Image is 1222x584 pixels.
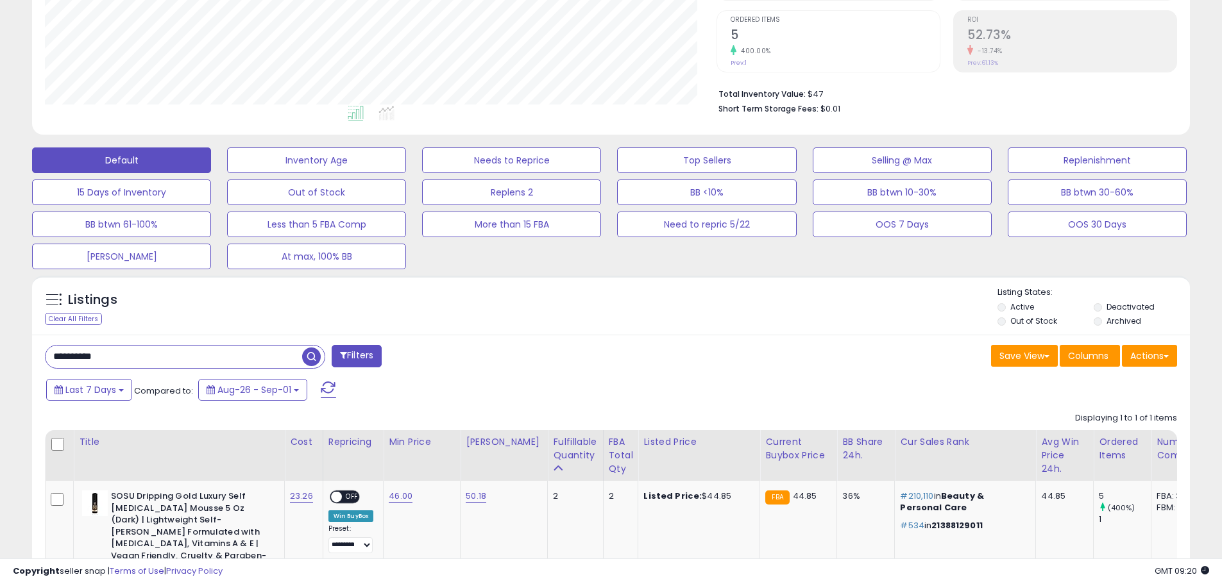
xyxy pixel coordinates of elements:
[422,212,601,237] button: More than 15 FBA
[731,28,940,45] h2: 5
[553,490,593,502] div: 2
[82,490,108,516] img: 31F0SncQFyL._SL40_.jpg
[389,435,455,449] div: Min Price
[1008,212,1187,237] button: OOS 30 Days
[967,28,1176,45] h2: 52.73%
[227,244,406,269] button: At max, 100% BB
[227,179,406,205] button: Out of Stock
[609,490,629,502] div: 2
[134,385,193,397] span: Compared to:
[736,46,771,56] small: 400.00%
[217,383,291,396] span: Aug-26 - Sep-01
[1041,435,1088,476] div: Avg Win Price 24h.
[973,46,1003,56] small: -13.74%
[1010,301,1034,312] label: Active
[1010,315,1057,326] label: Out of Stock
[900,490,984,513] span: Beauty & Personal Care
[820,103,840,115] span: $0.01
[900,520,1026,531] p: in
[731,17,940,24] span: Ordered Items
[79,435,279,449] div: Title
[609,435,633,476] div: FBA Total Qty
[1122,345,1177,367] button: Actions
[1157,435,1203,462] div: Num of Comp.
[32,212,211,237] button: BB btwn 61-100%
[46,379,132,401] button: Last 7 Days
[1107,315,1141,326] label: Archived
[1060,345,1120,367] button: Columns
[931,519,983,531] span: 21388129011
[342,492,362,503] span: OFF
[813,147,992,173] button: Selling @ Max
[422,179,601,205] button: Replens 2
[32,244,211,269] button: [PERSON_NAME]
[13,565,60,577] strong: Copyright
[718,88,806,99] b: Total Inventory Value:
[328,524,374,553] div: Preset:
[1107,301,1155,312] label: Deactivated
[842,490,885,502] div: 36%
[1075,412,1177,424] div: Displaying 1 to 1 of 1 items
[32,179,211,205] button: 15 Days of Inventory
[813,212,992,237] button: OOS 7 Days
[842,435,889,462] div: BB Share 24h.
[900,490,933,502] span: #210,110
[1099,513,1151,525] div: 1
[1157,502,1199,513] div: FBM: 0
[332,345,382,367] button: Filters
[967,59,998,67] small: Prev: 61.13%
[227,212,406,237] button: Less than 5 FBA Comp
[1155,565,1209,577] span: 2025-09-9 09:20 GMT
[731,59,747,67] small: Prev: 1
[389,490,412,503] a: 46.00
[718,103,819,114] b: Short Term Storage Fees:
[553,435,597,462] div: Fulfillable Quantity
[991,345,1058,367] button: Save View
[422,147,601,173] button: Needs to Reprice
[617,147,796,173] button: Top Sellers
[643,490,702,502] b: Listed Price:
[1068,349,1108,362] span: Columns
[718,85,1167,101] li: $47
[290,435,318,449] div: Cost
[1099,435,1146,462] div: Ordered Items
[328,435,378,449] div: Repricing
[900,519,924,531] span: #534
[793,490,817,502] span: 44.85
[997,287,1190,299] p: Listing States:
[765,490,789,505] small: FBA
[111,490,267,577] b: SOSU Dripping Gold Luxury Self [MEDICAL_DATA] Mousse 5 Oz (Dark) | Lightweight Self-[PERSON_NAME]...
[198,379,307,401] button: Aug-26 - Sep-01
[166,565,223,577] a: Privacy Policy
[328,510,374,522] div: Win BuyBox
[900,490,1026,513] p: in
[900,435,1030,449] div: Cur Sales Rank
[1157,490,1199,502] div: FBA: 3
[227,147,406,173] button: Inventory Age
[65,383,116,396] span: Last 7 Days
[466,435,542,449] div: [PERSON_NAME]
[32,147,211,173] button: Default
[290,490,313,503] a: 23.26
[765,435,831,462] div: Current Buybox Price
[1008,147,1187,173] button: Replenishment
[68,291,117,309] h5: Listings
[1099,490,1151,502] div: 5
[45,313,102,325] div: Clear All Filters
[1008,179,1187,205] button: BB btwn 30-60%
[110,565,164,577] a: Terms of Use
[967,17,1176,24] span: ROI
[466,490,486,503] a: 50.18
[643,490,750,502] div: $44.85
[643,435,754,449] div: Listed Price
[617,179,796,205] button: BB <10%
[617,212,796,237] button: Need to repric 5/22
[1041,490,1083,502] div: 44.85
[1108,503,1135,513] small: (400%)
[813,179,992,205] button: BB btwn 10-30%
[13,565,223,578] div: seller snap | |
